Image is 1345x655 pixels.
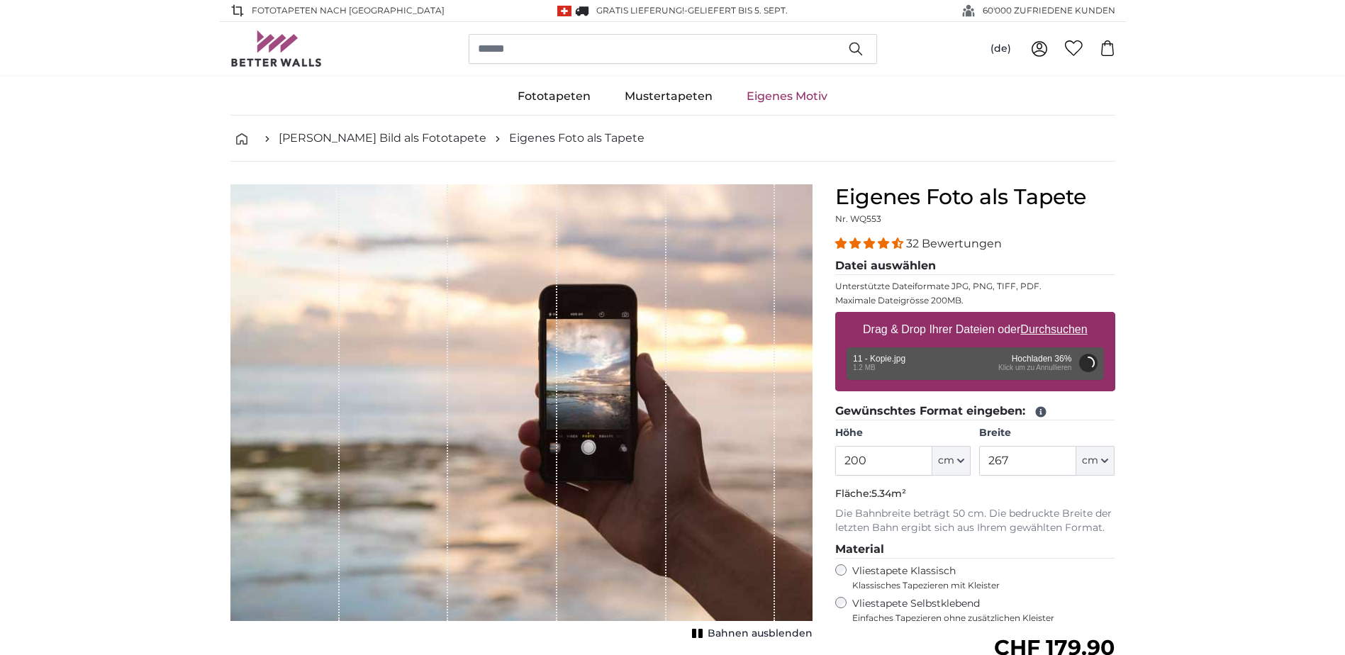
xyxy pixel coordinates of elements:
[279,130,486,147] a: [PERSON_NAME] Bild als Fototapete
[852,564,1103,591] label: Vliestapete Klassisch
[979,36,1022,62] button: (de)
[979,426,1115,440] label: Breite
[857,315,1093,344] label: Drag & Drop Ihrer Dateien oder
[509,130,644,147] a: Eigenes Foto als Tapete
[230,116,1115,162] nav: breadcrumbs
[835,507,1115,535] p: Die Bahnbreite beträgt 50 cm. Die bedruckte Breite der letzten Bahn ergibt sich aus Ihrem gewählt...
[608,78,730,115] a: Mustertapeten
[835,426,971,440] label: Höhe
[252,4,445,17] span: Fototapeten nach [GEOGRAPHIC_DATA]
[835,403,1115,420] legend: Gewünschtes Format eingeben:
[835,184,1115,210] h1: Eigenes Foto als Tapete
[852,597,1115,624] label: Vliestapete Selbstklebend
[938,454,954,468] span: cm
[835,257,1115,275] legend: Datei auswählen
[835,237,906,250] span: 4.31 stars
[688,5,788,16] span: Geliefert bis 5. Sept.
[835,541,1115,559] legend: Material
[557,6,571,16] img: Schweiz
[708,627,813,641] span: Bahnen ausblenden
[1020,323,1087,335] u: Durchsuchen
[871,487,906,500] span: 5.34m²
[684,5,788,16] span: -
[835,281,1115,292] p: Unterstützte Dateiformate JPG, PNG, TIFF, PDF.
[1076,446,1115,476] button: cm
[835,295,1115,306] p: Maximale Dateigrösse 200MB.
[932,446,971,476] button: cm
[501,78,608,115] a: Fototapeten
[596,5,684,16] span: GRATIS Lieferung!
[1082,454,1098,468] span: cm
[852,612,1115,624] span: Einfaches Tapezieren ohne zusätzlichen Kleister
[730,78,844,115] a: Eigenes Motiv
[852,580,1103,591] span: Klassisches Tapezieren mit Kleister
[835,213,881,224] span: Nr. WQ553
[906,237,1002,250] span: 32 Bewertungen
[230,30,323,67] img: Betterwalls
[983,4,1115,17] span: 60'000 ZUFRIEDENE KUNDEN
[230,184,813,644] div: 1 of 1
[835,487,1115,501] p: Fläche:
[688,624,813,644] button: Bahnen ausblenden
